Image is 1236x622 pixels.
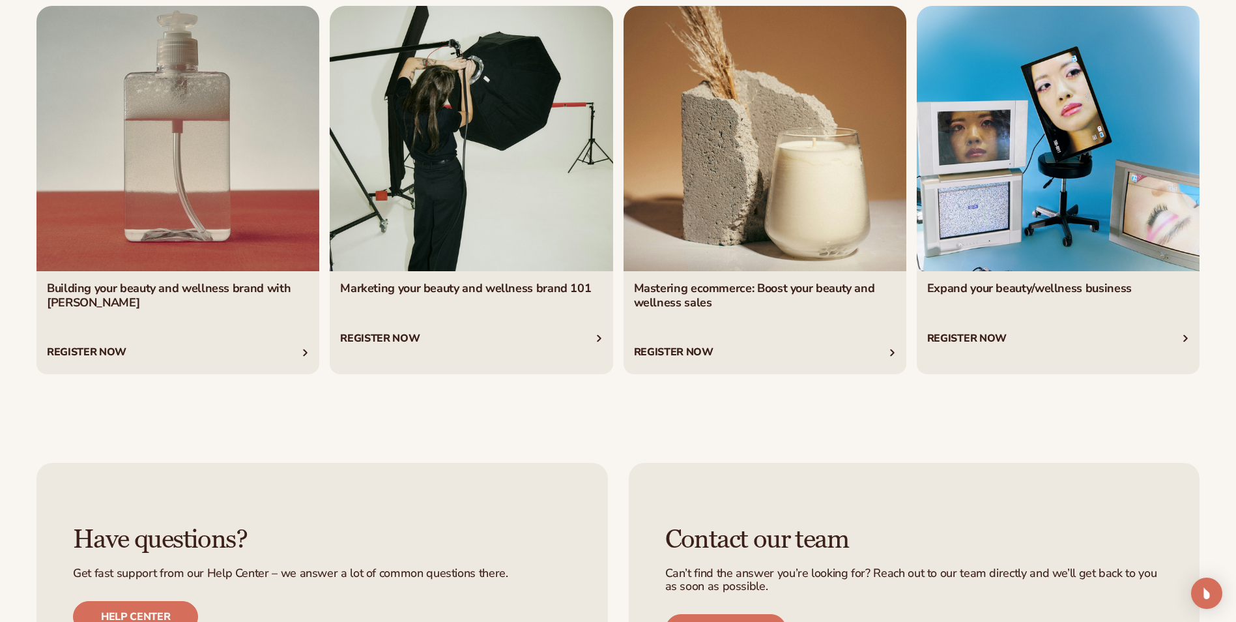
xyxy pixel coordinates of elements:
[330,6,612,375] div: 2 / 4
[1191,578,1222,609] div: Open Intercom Messenger
[36,6,319,375] div: 1 / 4
[917,6,1200,375] div: 4 / 4
[73,567,571,580] p: Get fast support from our Help Center – we answer a lot of common questions there.
[665,526,1164,554] h3: Contact our team
[73,526,571,554] h3: Have questions?
[665,567,1164,593] p: Can’t find the answer you’re looking for? Reach out to our team directly and we’ll get back to yo...
[624,6,906,375] div: 3 / 4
